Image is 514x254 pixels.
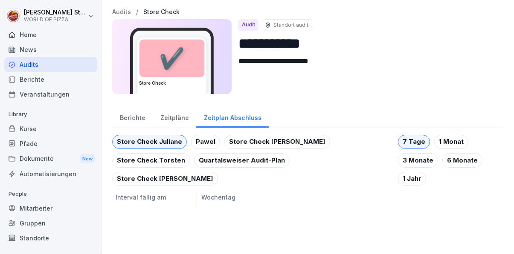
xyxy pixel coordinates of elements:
[398,135,430,149] div: 7 Tage
[442,153,482,168] div: 6 Monate
[238,19,258,31] div: Audit
[4,27,97,42] a: Home
[4,231,97,245] a: Standorte
[4,72,97,87] a: Berichte
[4,121,97,136] a: Kurse
[112,9,131,16] a: Audits
[4,166,97,181] a: Automatisierungen
[24,17,86,23] p: WORLD OF PIZZA
[24,9,86,16] p: [PERSON_NAME] Sturch
[4,201,97,216] a: Mitarbeiter
[224,135,330,149] div: Store Check [PERSON_NAME]
[143,9,180,16] a: Store Check
[112,193,192,205] p: Interval fällig am
[398,153,438,168] div: 3 Monate
[4,57,97,72] a: Audits
[153,106,196,128] a: Zeitpläne
[201,193,240,205] p: Wochentag
[4,151,97,167] div: Dokumente
[398,172,426,186] div: 1 Jahr
[136,9,138,16] p: /
[139,80,205,86] h3: Store Check
[4,187,97,201] p: People
[112,106,153,128] a: Berichte
[139,40,204,77] div: ✔️
[434,135,468,149] div: 1 Monat
[112,172,218,186] div: Store Check [PERSON_NAME]
[4,151,97,167] a: DokumenteNew
[194,153,290,168] div: Quartalsweiser Audit-Plan
[273,21,308,29] p: Standort audit
[4,42,97,57] a: News
[4,216,97,231] a: Gruppen
[4,108,97,121] p: Library
[80,154,95,164] div: New
[4,136,97,151] a: Pfade
[196,106,269,128] a: Zeitplan Abschluss
[112,135,187,149] div: Store Check Juliane
[191,135,220,149] div: Pawel
[4,87,97,102] a: Veranstaltungen
[112,153,190,168] div: Store Check Torsten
